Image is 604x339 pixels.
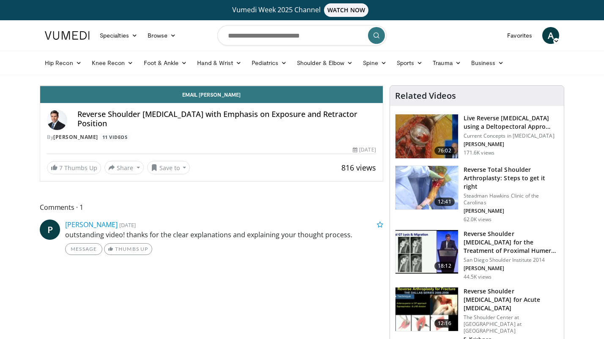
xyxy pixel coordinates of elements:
input: Search topics, interventions [217,25,387,46]
img: VuMedi Logo [45,31,90,40]
a: Browse [143,27,181,44]
span: Comments 1 [40,202,383,213]
span: 18:12 [434,262,455,270]
a: Message [65,243,102,255]
p: [PERSON_NAME] [464,141,559,148]
a: Knee Recon [87,54,139,71]
span: 76:02 [434,146,455,155]
a: [PERSON_NAME] [53,133,98,141]
a: [PERSON_NAME] [65,220,118,229]
small: [DATE] [119,221,136,229]
h4: Reverse Shoulder [MEDICAL_DATA] with Emphasis on Exposure and Retractor Position [77,110,376,128]
a: 12:41 Reverse Total Shoulder Arthroplasty: Steps to get it right Steadman Hawkins Clinic of the C... [395,165,559,223]
a: Pediatrics [247,54,292,71]
span: 12:41 [434,198,455,206]
a: Hand & Wrist [192,54,247,71]
h3: Reverse Total Shoulder Arthroplasty: Steps to get it right [464,165,559,191]
a: 7 Thumbs Up [47,161,101,174]
a: 76:02 Live Reverse [MEDICAL_DATA] using a Deltopectoral Appro… Current Concepts in [MEDICAL_DATA]... [395,114,559,159]
p: 62.0K views [464,216,491,223]
a: Thumbs Up [104,243,152,255]
p: [PERSON_NAME] [464,208,559,214]
img: butch_reverse_arthroplasty_3.png.150x105_q85_crop-smart_upscale.jpg [395,287,458,331]
a: 11 Videos [99,133,130,141]
a: Spine [358,54,391,71]
a: Specialties [95,27,143,44]
p: [PERSON_NAME] [464,265,559,272]
span: 816 views [341,163,376,173]
a: Shoulder & Elbow [292,54,358,71]
a: P [40,220,60,240]
a: Sports [392,54,428,71]
img: 326034_0000_1.png.150x105_q85_crop-smart_upscale.jpg [395,166,458,210]
a: A [542,27,559,44]
img: Avatar [47,110,67,130]
div: [DATE] [353,146,376,154]
div: By [47,133,376,141]
p: San Diego Shoulder Institute 2014 [464,257,559,263]
button: Save to [147,161,190,174]
img: 684033_3.png.150x105_q85_crop-smart_upscale.jpg [395,114,458,158]
h3: Reverse Shoulder [MEDICAL_DATA] for Acute [MEDICAL_DATA] [464,287,559,312]
p: The Shoulder Center at [GEOGRAPHIC_DATA] at [GEOGRAPHIC_DATA] [464,314,559,334]
a: Trauma [428,54,466,71]
a: Email [PERSON_NAME] [40,86,383,103]
h3: Reverse Shoulder [MEDICAL_DATA] for the Treatment of Proximal Humeral … [464,230,559,255]
h4: Related Videos [395,91,456,101]
a: Foot & Ankle [139,54,192,71]
img: Q2xRg7exoPLTwO8X4xMDoxOjA4MTsiGN.150x105_q85_crop-smart_upscale.jpg [395,230,458,274]
p: 171.6K views [464,149,494,156]
p: Current Concepts in [MEDICAL_DATA] [464,133,559,139]
button: Share [104,161,144,174]
h3: Live Reverse [MEDICAL_DATA] using a Deltopectoral Appro… [464,114,559,131]
p: 44.5K views [464,274,491,280]
a: Vumedi Week 2025 ChannelWATCH NOW [46,3,558,17]
p: outstanding video! thanks for the clear explanations and explaining your thought process. [65,230,383,240]
span: WATCH NOW [324,3,369,17]
a: Hip Recon [40,54,87,71]
p: Steadman Hawkins Clinic of the Carolinas [464,193,559,206]
a: Business [466,54,509,71]
span: 7 [59,164,63,172]
a: 18:12 Reverse Shoulder [MEDICAL_DATA] for the Treatment of Proximal Humeral … San Diego Shoulder ... [395,230,559,280]
span: 12:16 [434,319,455,328]
a: Favorites [502,27,537,44]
